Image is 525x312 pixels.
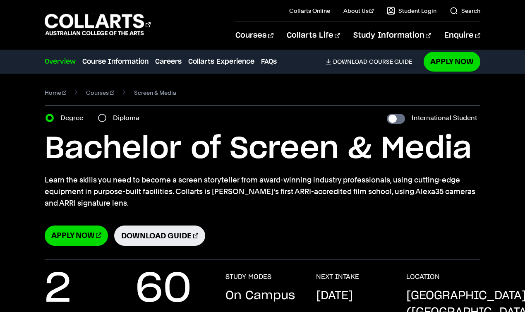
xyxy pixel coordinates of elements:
a: Study Information [353,22,431,49]
a: Collarts Online [289,7,330,15]
a: Student Login [387,7,436,15]
a: About Us [343,7,374,15]
p: Learn the skills you need to become a screen storyteller from award-winning industry professional... [45,174,480,209]
a: Collarts Life [287,22,340,49]
h3: STUDY MODES [225,273,271,281]
a: Courses [235,22,273,49]
div: Go to homepage [45,13,151,36]
h3: LOCATION [406,273,440,281]
a: Apply Now [45,226,108,246]
a: Collarts Experience [188,57,254,67]
a: Course Information [82,57,149,67]
p: On Campus [225,288,295,304]
span: Download [333,58,367,65]
a: Overview [45,57,76,67]
a: DownloadCourse Guide [326,58,419,65]
p: [DATE] [316,288,353,304]
a: Courses [86,87,114,98]
p: 2 [45,273,71,306]
label: Diploma [113,112,144,124]
a: Enquire [444,22,480,49]
span: Screen & Media [134,87,176,98]
a: FAQs [261,57,277,67]
h1: Bachelor of Screen & Media [45,130,480,168]
a: Download Guide [114,226,205,246]
a: Home [45,87,67,98]
label: International Student [412,112,477,124]
h3: NEXT INTAKE [316,273,359,281]
label: Degree [60,112,88,124]
p: 60 [135,273,192,306]
a: Careers [155,57,182,67]
a: Apply Now [424,52,480,71]
a: Search [450,7,480,15]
